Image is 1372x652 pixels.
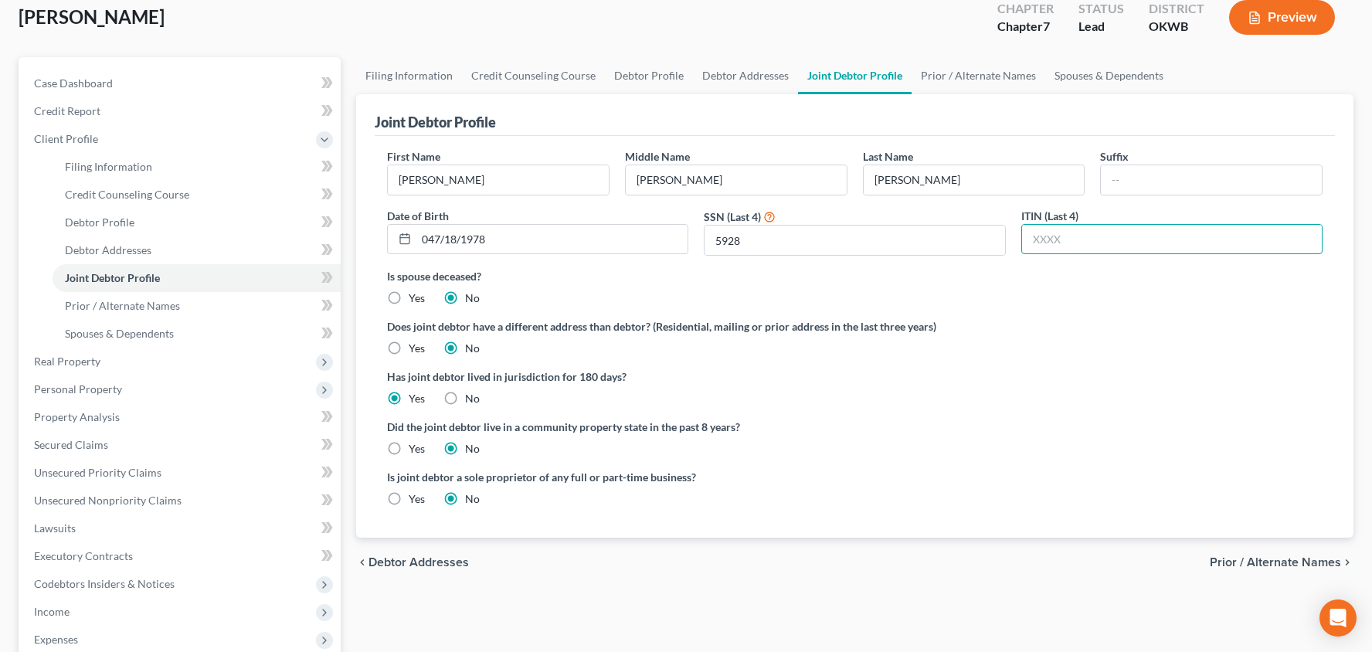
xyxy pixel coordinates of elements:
span: Secured Claims [34,438,108,451]
a: Unsecured Priority Claims [22,459,341,487]
button: Prior / Alternate Names chevron_right [1210,556,1353,569]
span: Credit Counseling Course [65,188,189,201]
span: Codebtors Insiders & Notices [34,577,175,590]
a: Lawsuits [22,514,341,542]
label: No [465,441,480,457]
span: Case Dashboard [34,76,113,90]
label: First Name [387,148,440,165]
div: OKWB [1149,18,1204,36]
label: Yes [409,341,425,356]
a: Unsecured Nonpriority Claims [22,487,341,514]
a: Secured Claims [22,431,341,459]
a: Prior / Alternate Names [53,292,341,320]
label: Did the joint debtor live in a community property state in the past 8 years? [387,419,1323,435]
a: Credit Counseling Course [462,57,605,94]
label: No [465,491,480,507]
label: SSN (Last 4) [704,209,761,225]
span: 7 [1043,19,1050,33]
span: Credit Report [34,104,100,117]
span: Prior / Alternate Names [1210,556,1341,569]
input: XXXX [705,226,1004,255]
label: Yes [409,290,425,306]
label: No [465,341,480,356]
span: Unsecured Nonpriority Claims [34,494,182,507]
span: Executory Contracts [34,549,133,562]
label: Is spouse deceased? [387,268,1323,284]
button: chevron_left Debtor Addresses [356,556,469,569]
label: Is joint debtor a sole proprietor of any full or part-time business? [387,469,847,485]
div: Open Intercom Messenger [1319,599,1357,637]
a: Filing Information [53,153,341,181]
a: Spouses & Dependents [53,320,341,348]
label: Has joint debtor lived in jurisdiction for 180 days? [387,368,1323,385]
span: Lawsuits [34,521,76,535]
a: Joint Debtor Profile [798,57,912,94]
span: Spouses & Dependents [65,327,174,340]
label: Date of Birth [387,208,449,224]
span: Personal Property [34,382,122,396]
a: Joint Debtor Profile [53,264,341,292]
a: Debtor Addresses [53,236,341,264]
span: Client Profile [34,132,98,145]
span: Debtor Addresses [65,243,151,256]
div: Lead [1078,18,1124,36]
a: Case Dashboard [22,70,341,97]
span: Income [34,605,70,618]
input: MM/DD/YYYY [416,225,688,254]
label: Does joint debtor have a different address than debtor? (Residential, mailing or prior address in... [387,318,1323,334]
label: Yes [409,491,425,507]
label: Last Name [863,148,913,165]
span: Joint Debtor Profile [65,271,160,284]
a: Debtor Profile [605,57,693,94]
span: Debtor Addresses [368,556,469,569]
i: chevron_left [356,556,368,569]
input: -- [864,165,1085,195]
span: Debtor Profile [65,216,134,229]
span: Unsecured Priority Claims [34,466,161,479]
label: Yes [409,441,425,457]
a: Credit Counseling Course [53,181,341,209]
a: Property Analysis [22,403,341,431]
span: Real Property [34,355,100,368]
a: Debtor Addresses [693,57,798,94]
div: Chapter [997,18,1054,36]
input: M.I [626,165,847,195]
span: Filing Information [65,160,152,173]
input: -- [388,165,609,195]
span: Expenses [34,633,78,646]
label: ITIN (Last 4) [1021,208,1078,224]
input: -- [1101,165,1322,195]
a: Credit Report [22,97,341,125]
span: Property Analysis [34,410,120,423]
a: Prior / Alternate Names [912,57,1045,94]
label: No [465,391,480,406]
a: Executory Contracts [22,542,341,570]
a: Debtor Profile [53,209,341,236]
span: [PERSON_NAME] [19,5,165,28]
i: chevron_right [1341,556,1353,569]
label: Middle Name [625,148,690,165]
label: Suffix [1100,148,1129,165]
div: Joint Debtor Profile [375,113,496,131]
span: Prior / Alternate Names [65,299,180,312]
label: Yes [409,391,425,406]
input: XXXX [1022,225,1322,254]
a: Spouses & Dependents [1045,57,1173,94]
label: No [465,290,480,306]
a: Filing Information [356,57,462,94]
